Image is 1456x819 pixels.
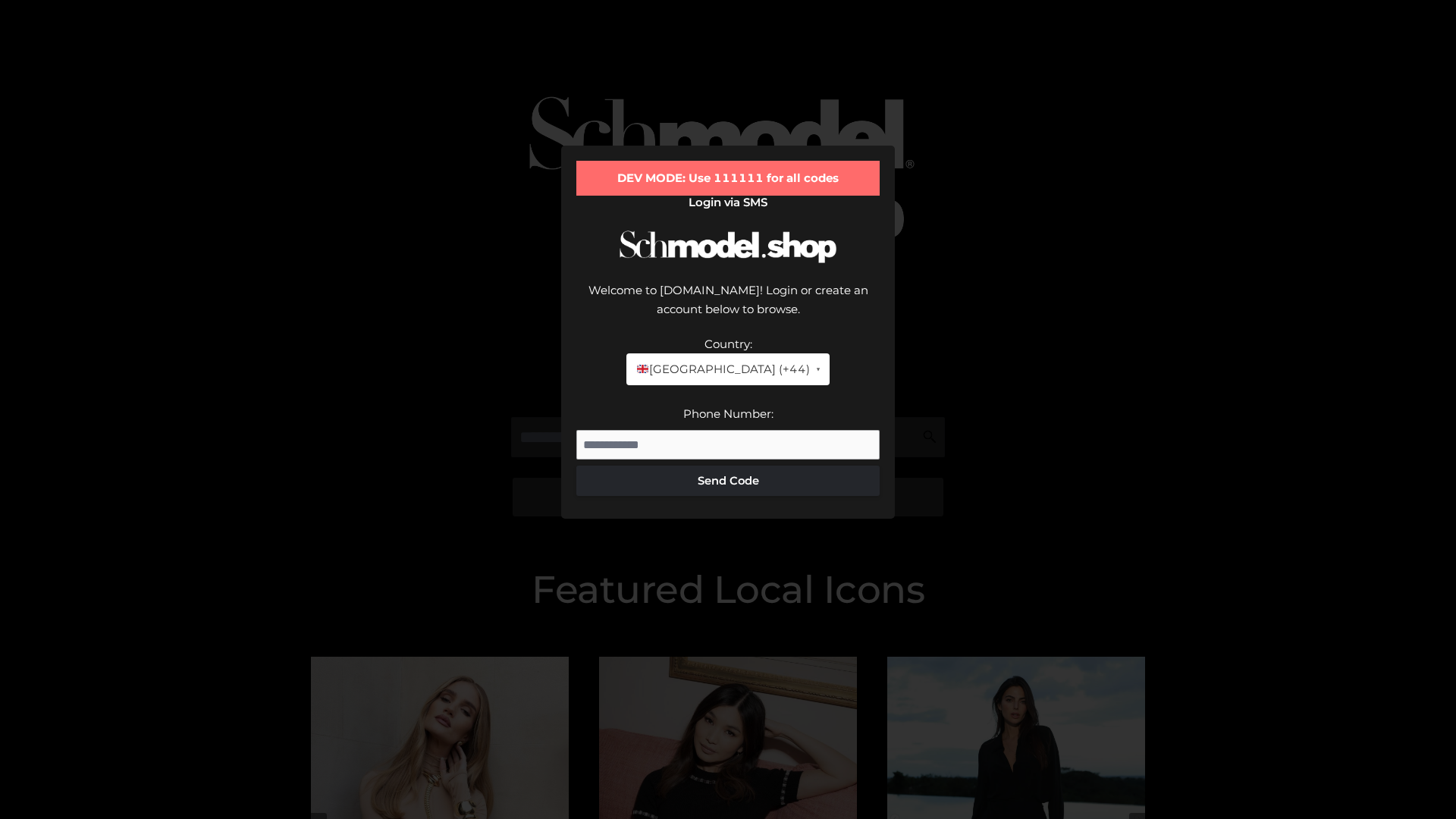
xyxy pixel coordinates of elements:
img: Schmodel Logo [614,217,842,277]
span: [GEOGRAPHIC_DATA] (+44) [635,359,809,379]
div: DEV MODE: Use 111111 for all codes [576,161,880,196]
label: Phone Number: [683,406,773,421]
img: 🇬🇧 [637,363,648,375]
div: Welcome to [DOMAIN_NAME]! Login or create an account below to browse. [576,281,880,334]
button: Send Code [576,466,880,496]
h2: Login via SMS [576,196,880,209]
label: Country: [704,337,752,351]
